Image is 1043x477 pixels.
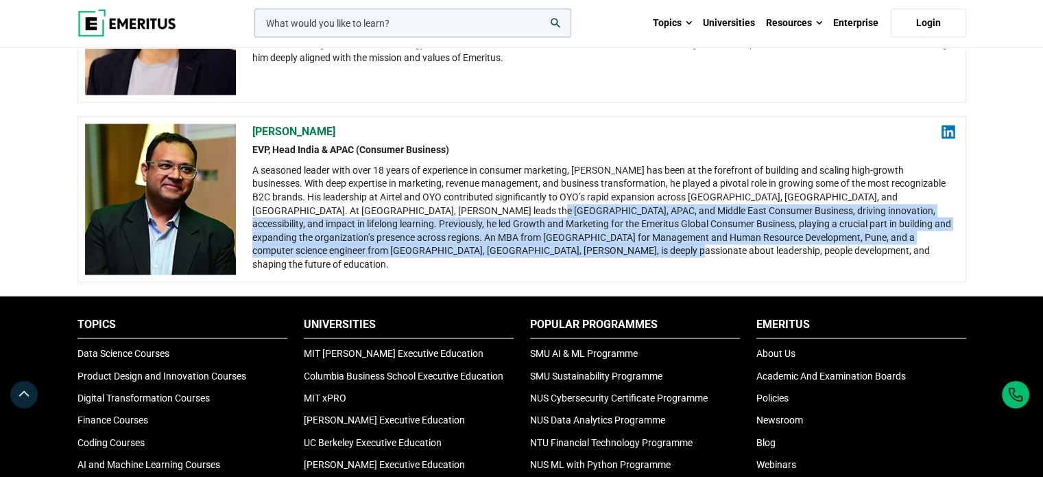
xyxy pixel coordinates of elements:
[530,393,708,404] a: NUS Cybersecurity Certificate Programme
[304,393,346,404] a: MIT xPRO
[530,459,671,470] a: NUS ML with Python Programme
[756,348,795,359] a: About Us
[77,393,210,404] a: Digital Transformation Courses
[304,459,465,470] a: [PERSON_NAME] Executive Education
[252,164,956,272] div: A seasoned leader with over 18 years of experience in consumer marketing, [PERSON_NAME] has been ...
[530,415,665,426] a: NUS Data Analytics Programme
[942,126,955,139] img: linkedin.png
[756,415,803,426] a: Newsroom
[252,143,956,157] h2: EVP, Head India & APAC (Consumer Business)
[756,371,906,382] a: Academic And Examination Boards
[77,348,169,359] a: Data Science Courses
[77,459,220,470] a: AI and Machine Learning Courses
[530,371,662,382] a: SMU Sustainability Programme
[304,437,442,448] a: UC Berkeley Executive Education
[756,437,776,448] a: Blog
[756,459,796,470] a: Webinars
[891,9,966,38] a: Login
[85,124,236,275] img: Avnish
[530,437,693,448] a: NTU Financial Technology Programme
[304,348,483,359] a: MIT [PERSON_NAME] Executive Education
[77,437,145,448] a: Coding Courses
[252,124,956,139] h2: [PERSON_NAME]
[304,415,465,426] a: [PERSON_NAME] Executive Education
[304,371,503,382] a: Columbia Business School Executive Education
[530,348,638,359] a: SMU AI & ML Programme
[756,393,789,404] a: Policies
[77,415,148,426] a: Finance Courses
[77,371,246,382] a: Product Design and Innovation Courses
[254,9,571,38] input: woocommerce-product-search-field-0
